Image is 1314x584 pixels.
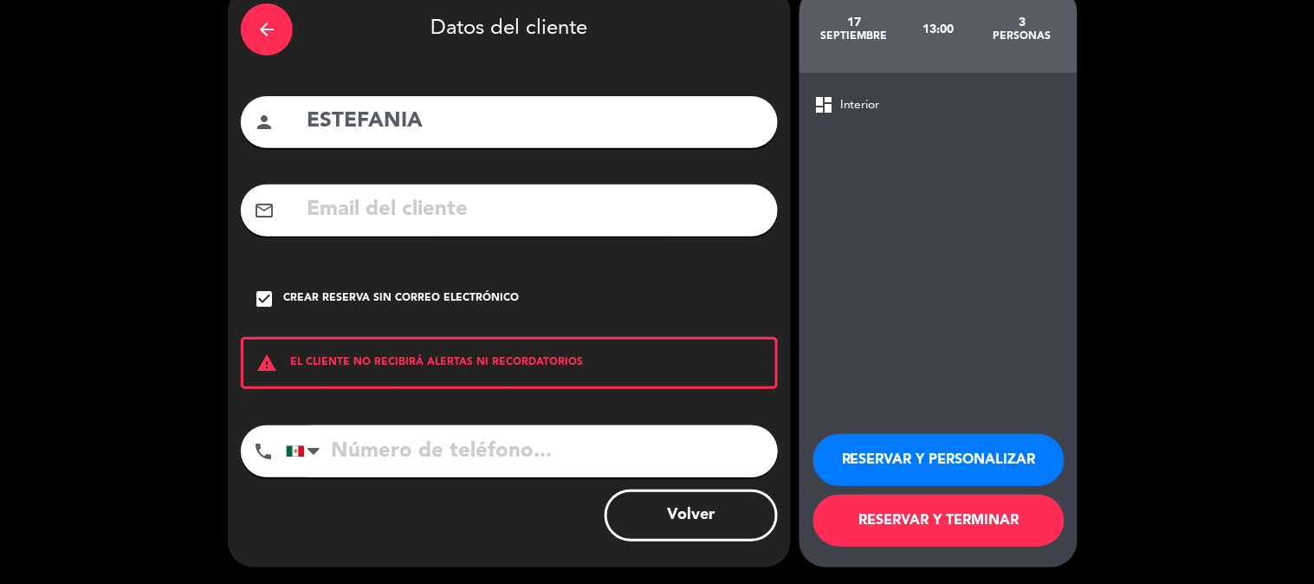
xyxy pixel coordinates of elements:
[605,490,778,542] button: Volver
[813,495,1065,547] button: RESERVAR Y TERMINAR
[283,290,519,308] div: Crear reserva sin correo electrónico
[981,29,1065,43] div: personas
[286,425,778,477] input: Número de teléfono...
[981,16,1065,29] div: 3
[241,337,778,389] div: EL CLIENTE NO RECIBIRÁ ALERTAS NI RECORDATORIOS
[812,16,896,29] div: 17
[254,200,275,221] i: mail_outline
[243,353,290,373] i: warning
[812,29,896,43] div: septiembre
[254,112,275,133] i: person
[840,95,880,115] span: Interior
[253,441,274,462] i: phone
[305,192,765,228] input: Email del cliente
[254,289,275,309] i: check_box
[813,434,1065,486] button: RESERVAR Y PERSONALIZAR
[305,104,765,140] input: Nombre del cliente
[256,19,277,40] i: arrow_back
[287,426,327,477] div: Mexico (México): +52
[813,94,834,115] span: dashboard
